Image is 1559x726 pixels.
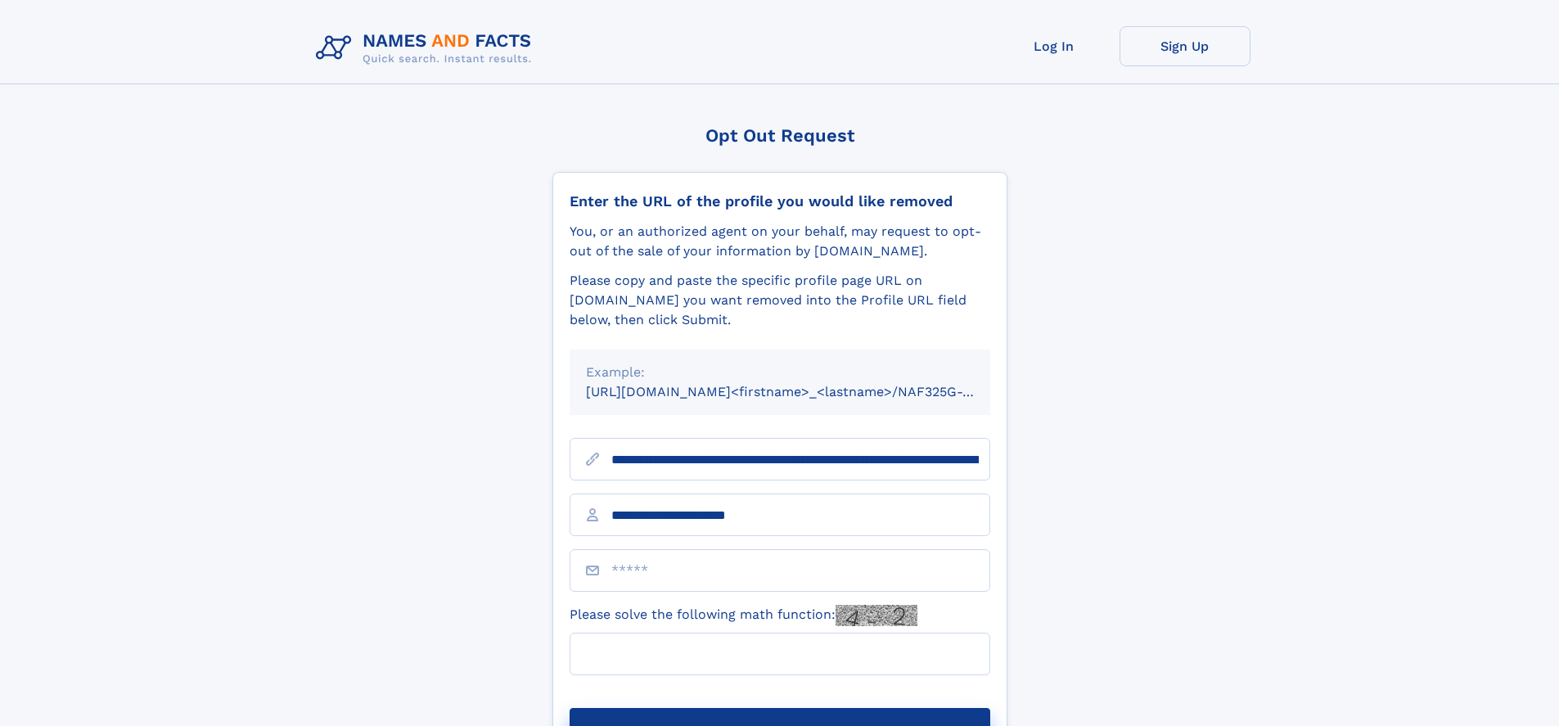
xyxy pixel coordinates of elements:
[989,26,1120,66] a: Log In
[570,271,990,330] div: Please copy and paste the specific profile page URL on [DOMAIN_NAME] you want removed into the Pr...
[570,192,990,210] div: Enter the URL of the profile you would like removed
[1120,26,1250,66] a: Sign Up
[309,26,545,70] img: Logo Names and Facts
[570,222,990,261] div: You, or an authorized agent on your behalf, may request to opt-out of the sale of your informatio...
[570,605,917,626] label: Please solve the following math function:
[586,363,974,382] div: Example:
[552,125,1007,146] div: Opt Out Request
[586,384,1021,399] small: [URL][DOMAIN_NAME]<firstname>_<lastname>/NAF325G-xxxxxxxx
